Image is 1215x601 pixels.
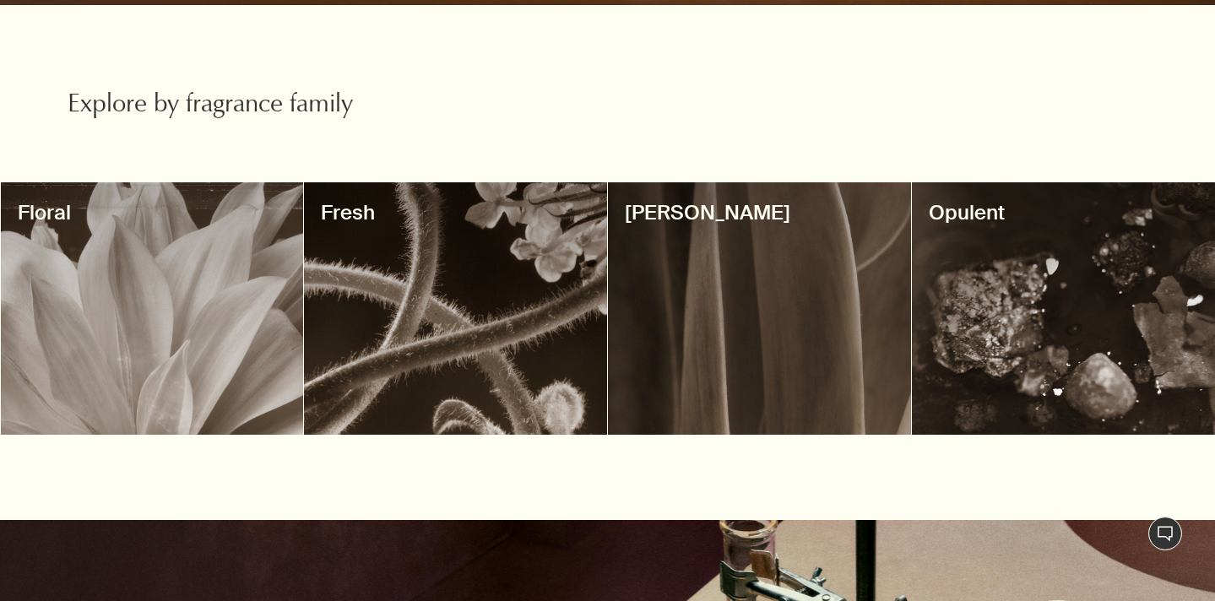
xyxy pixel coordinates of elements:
h2: Explore by fragrance family [68,89,427,123]
a: decorative[PERSON_NAME] [608,182,911,435]
button: Live Assistance [1148,517,1182,550]
h3: Fresh [321,199,590,226]
a: decorativeFresh [304,182,607,435]
h3: [PERSON_NAME] [625,199,894,226]
a: decorativeOpulent [912,182,1215,435]
h3: Floral [18,199,287,226]
a: decorativeFloral [1,182,304,435]
h3: Opulent [929,199,1198,226]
